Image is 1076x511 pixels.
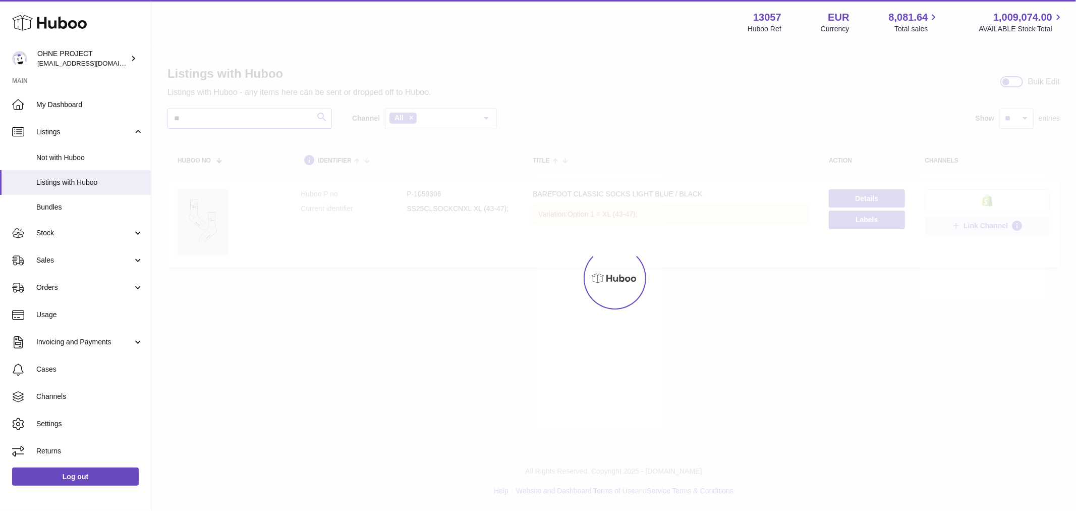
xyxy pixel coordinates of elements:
span: Orders [36,283,133,292]
div: OHNE PROJECT [37,49,128,68]
span: Not with Huboo [36,153,143,163]
a: 8,081.64 Total sales [889,11,940,34]
strong: 13057 [753,11,781,24]
span: My Dashboard [36,100,143,110]
span: 1,009,074.00 [993,11,1052,24]
span: Settings [36,419,143,429]
img: internalAdmin-13057@internal.huboo.com [12,51,27,66]
span: Usage [36,310,143,320]
span: Cases [36,365,143,374]
a: Log out [12,468,139,486]
span: Bundles [36,202,143,212]
span: Listings with Huboo [36,178,143,187]
span: AVAILABLE Stock Total [979,24,1064,34]
span: [EMAIL_ADDRESS][DOMAIN_NAME] [37,59,148,67]
a: 1,009,074.00 AVAILABLE Stock Total [979,11,1064,34]
span: Listings [36,127,133,137]
span: Returns [36,446,143,456]
div: Huboo Ref [748,24,781,34]
span: Invoicing and Payments [36,337,133,347]
strong: EUR [828,11,849,24]
div: Currency [821,24,850,34]
span: Total sales [894,24,939,34]
span: 8,081.64 [889,11,928,24]
span: Channels [36,392,143,401]
span: Stock [36,228,133,238]
span: Sales [36,255,133,265]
